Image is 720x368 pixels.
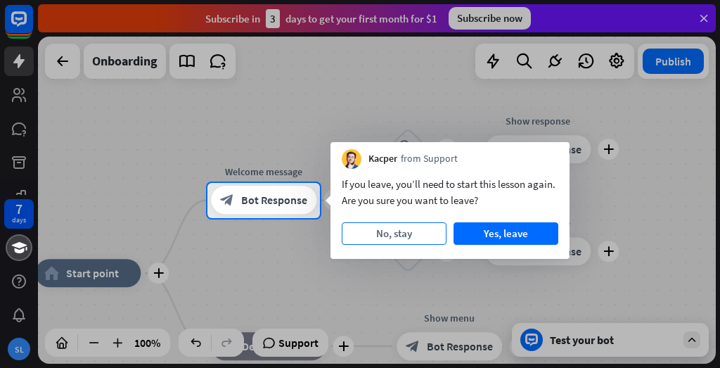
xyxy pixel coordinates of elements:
i: block_bot_response [220,193,234,208]
span: from Support [401,152,458,166]
button: No, stay [342,222,446,245]
button: Open LiveChat chat widget [11,6,53,48]
span: Bot Response [241,193,307,208]
div: If you leave, you’ll need to start this lesson again. Are you sure you want to leave? [342,176,558,208]
span: Kacper [368,152,397,166]
button: Yes, leave [454,222,558,245]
